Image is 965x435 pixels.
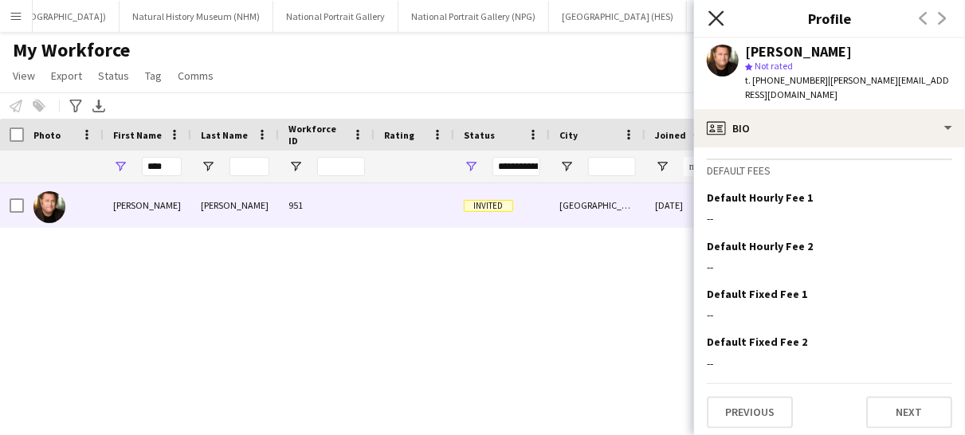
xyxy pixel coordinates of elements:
a: View [6,65,41,86]
button: [GEOGRAPHIC_DATA] (HES) [549,1,687,32]
h3: Default Hourly Fee 2 [707,239,813,253]
button: Previous [707,397,793,429]
span: Status [98,69,129,83]
span: Comms [178,69,214,83]
span: Invited [464,200,513,212]
div: -- [707,356,952,370]
button: Open Filter Menu [113,159,127,174]
a: Status [92,65,135,86]
a: Comms [171,65,220,86]
input: City Filter Input [588,157,636,176]
span: Tag [145,69,162,83]
span: City [559,129,578,141]
button: National Portrait Gallery (NPG) [398,1,549,32]
div: -- [707,260,952,274]
app-action-btn: Advanced filters [66,96,85,116]
button: [GEOGRAPHIC_DATA][PERSON_NAME] [687,1,869,32]
span: My Workforce [13,38,130,62]
span: t. [PHONE_NUMBER] [745,74,828,86]
span: | [PERSON_NAME][EMAIL_ADDRESS][DOMAIN_NAME] [745,74,949,100]
input: Last Name Filter Input [229,157,269,176]
button: Open Filter Menu [655,159,669,174]
div: [GEOGRAPHIC_DATA] [550,183,645,227]
app-action-btn: Export XLSX [89,96,108,116]
div: Bio [694,109,965,147]
div: [DATE] [645,183,741,227]
h3: Default Hourly Fee 1 [707,190,813,205]
span: Photo [33,129,61,141]
button: Next [866,397,952,429]
h3: Default Fixed Fee 1 [707,287,807,301]
h3: Default Fixed Fee 2 [707,335,807,349]
input: First Name Filter Input [142,157,182,176]
h3: Default fees [707,163,952,178]
span: Export [51,69,82,83]
div: [PERSON_NAME] [104,183,191,227]
div: [PERSON_NAME] [191,183,279,227]
span: Workforce ID [288,123,346,147]
span: Last Name [201,129,248,141]
a: Export [45,65,88,86]
div: -- [707,308,952,322]
button: Open Filter Menu [464,159,478,174]
img: Jeremy Hancock [33,191,65,223]
button: Open Filter Menu [201,159,215,174]
div: -- [707,211,952,225]
span: First Name [113,129,162,141]
button: Open Filter Menu [288,159,303,174]
a: Tag [139,65,168,86]
span: View [13,69,35,83]
button: Open Filter Menu [559,159,574,174]
h3: Profile [694,8,965,29]
span: Status [464,129,495,141]
div: [PERSON_NAME] [745,45,852,59]
input: Joined Filter Input [684,157,732,176]
div: 951 [279,183,375,227]
span: Not rated [755,60,793,72]
input: Workforce ID Filter Input [317,157,365,176]
span: Rating [384,129,414,141]
button: National Portrait Gallery [273,1,398,32]
button: Natural History Museum (NHM) [120,1,273,32]
span: Joined [655,129,686,141]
